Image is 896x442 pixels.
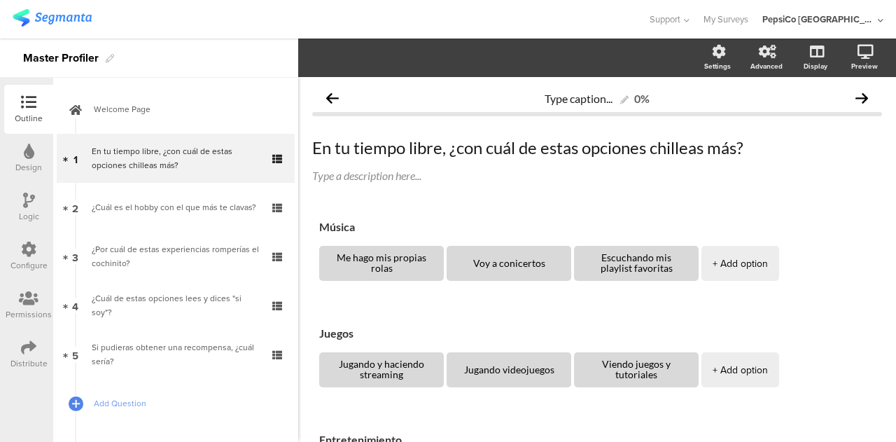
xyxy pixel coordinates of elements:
[10,259,48,272] div: Configure
[72,347,78,362] span: 5
[72,200,78,215] span: 2
[634,92,650,105] div: 0%
[92,144,259,172] div: En tu tiempo libre, ¿con cuál de estas opciones chilleas más?
[13,9,92,27] img: segmanta logo
[851,61,878,71] div: Preview
[72,249,78,264] span: 3
[713,246,768,281] div: + Add option
[57,281,295,330] a: 4 ¿Cuál de estas opciones lees y dices "si soy"?
[57,85,295,134] a: Welcome Page
[92,291,259,319] div: ¿Cuál de estas opciones lees y dices "si soy"?
[72,298,78,313] span: 4
[94,396,273,410] span: Add Question
[650,13,680,26] span: Support
[92,340,259,368] div: Si pudieras obtener una recompensa, ¿cuál sería?
[92,200,259,214] div: ¿Cuál es el hobby con el que más te clavas?
[92,242,259,270] div: ¿Por cuál de estas experiencias romperías el cochinito?
[6,308,52,321] div: Permissions
[545,92,612,105] span: Type caption...
[713,352,768,387] div: + Add option
[19,210,39,223] div: Logic
[15,161,42,174] div: Design
[704,61,731,71] div: Settings
[57,232,295,281] a: 3 ¿Por cuál de estas experiencias romperías el cochinito?
[762,13,874,26] div: PepsiCo [GEOGRAPHIC_DATA]
[312,169,882,182] div: Type a description here...
[57,134,295,183] a: 1 En tu tiempo libre, ¿con cuál de estas opciones chilleas más?
[15,112,43,125] div: Outline
[73,151,78,166] span: 1
[10,357,48,370] div: Distribute
[94,102,273,116] span: Welcome Page
[23,47,99,69] div: Master Profiler
[312,137,882,158] p: En tu tiempo libre, ¿con cuál de estas opciones chilleas más?
[57,330,295,379] a: 5 Si pudieras obtener una recompensa, ¿cuál sería?
[57,183,295,232] a: 2 ¿Cuál es el hobby con el que más te clavas?
[804,61,827,71] div: Display
[750,61,783,71] div: Advanced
